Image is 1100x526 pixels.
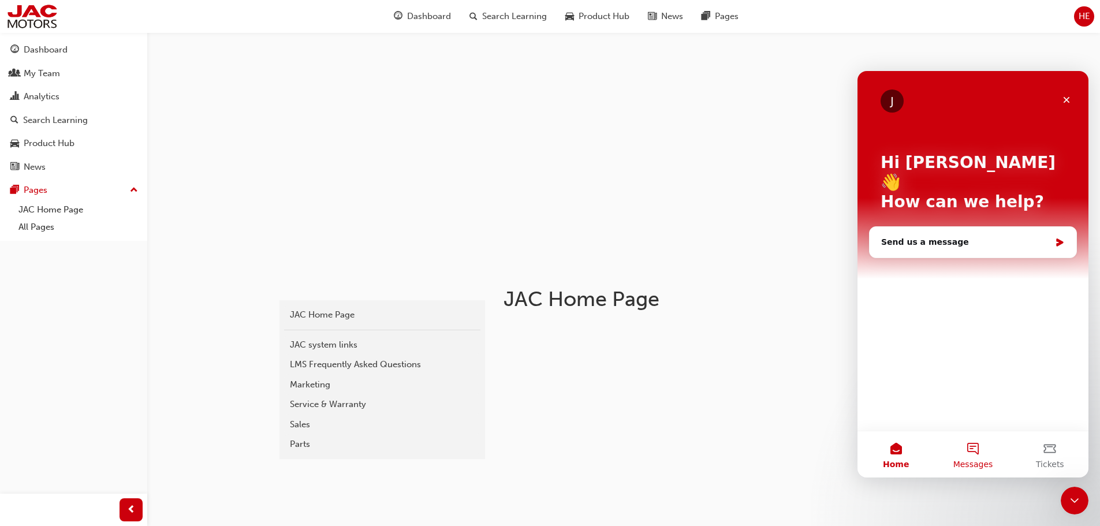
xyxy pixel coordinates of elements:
[857,71,1088,477] iframe: Intercom live chat
[10,139,19,149] span: car-icon
[5,37,143,180] button: DashboardMy TeamAnalyticsSearch LearningProduct HubNews
[290,398,475,411] div: Service & Warranty
[10,92,19,102] span: chart-icon
[5,156,143,178] a: News
[14,201,143,219] a: JAC Home Page
[10,45,19,55] span: guage-icon
[127,503,136,517] span: prev-icon
[394,9,402,24] span: guage-icon
[284,394,480,415] a: Service & Warranty
[290,308,475,322] div: JAC Home Page
[504,286,882,312] h1: JAC Home Page
[1061,487,1088,514] iframe: Intercom live chat
[24,161,46,174] div: News
[5,39,143,61] a: Dashboard
[5,63,143,84] a: My Team
[482,10,547,23] span: Search Learning
[702,9,710,24] span: pages-icon
[469,9,478,24] span: search-icon
[14,218,143,236] a: All Pages
[284,305,480,325] a: JAC Home Page
[565,9,574,24] span: car-icon
[10,115,18,126] span: search-icon
[10,69,19,79] span: people-icon
[10,162,19,173] span: news-icon
[284,355,480,375] a: LMS Frequently Asked Questions
[10,185,19,196] span: pages-icon
[639,5,692,28] a: news-iconNews
[290,358,475,371] div: LMS Frequently Asked Questions
[290,418,475,431] div: Sales
[24,184,47,197] div: Pages
[385,5,460,28] a: guage-iconDashboard
[692,5,748,28] a: pages-iconPages
[460,5,556,28] a: search-iconSearch Learning
[24,43,68,57] div: Dashboard
[407,10,451,23] span: Dashboard
[290,438,475,451] div: Parts
[130,183,138,198] span: up-icon
[1074,6,1094,27] button: HE
[556,5,639,28] a: car-iconProduct Hub
[284,415,480,435] a: Sales
[24,67,60,80] div: My Team
[5,180,143,201] button: Pages
[24,137,74,150] div: Product Hub
[579,10,629,23] span: Product Hub
[715,10,739,23] span: Pages
[5,86,143,107] a: Analytics
[284,434,480,454] a: Parts
[290,378,475,391] div: Marketing
[5,133,143,154] a: Product Hub
[1079,10,1090,23] span: HE
[661,10,683,23] span: News
[5,110,143,131] a: Search Learning
[284,335,480,355] a: JAC system links
[24,90,59,103] div: Analytics
[284,375,480,395] a: Marketing
[290,338,475,352] div: JAC system links
[648,9,657,24] span: news-icon
[6,3,58,29] img: jac-portal
[23,114,88,127] div: Search Learning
